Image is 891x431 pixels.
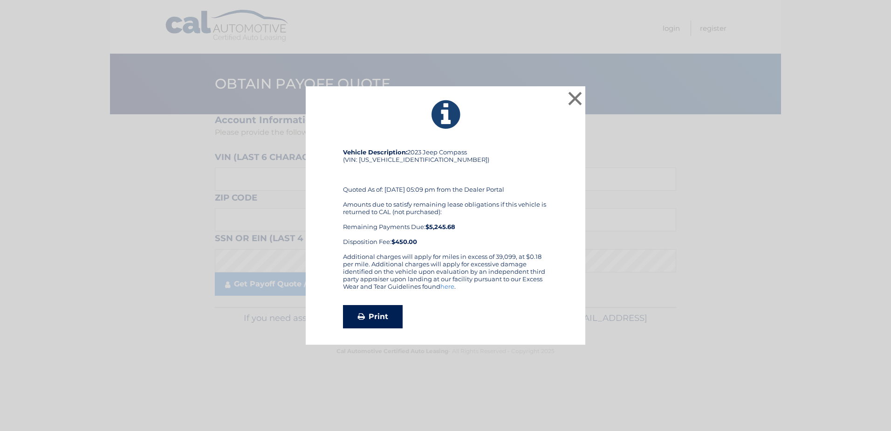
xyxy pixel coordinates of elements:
b: $5,245.68 [425,223,455,230]
div: Amounts due to satisfy remaining lease obligations if this vehicle is returned to CAL (not purcha... [343,201,548,245]
a: here [440,283,454,290]
strong: Vehicle Description: [343,148,407,156]
div: Additional charges will apply for miles in excess of 39,099, at $0.18 per mile. Additional charge... [343,253,548,298]
strong: $450.00 [391,238,417,245]
a: Print [343,305,403,328]
div: 2023 Jeep Compass (VIN: [US_VEHICLE_IDENTIFICATION_NUMBER]) Quoted As of: [DATE] 05:09 pm from th... [343,148,548,253]
button: × [566,89,584,108]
